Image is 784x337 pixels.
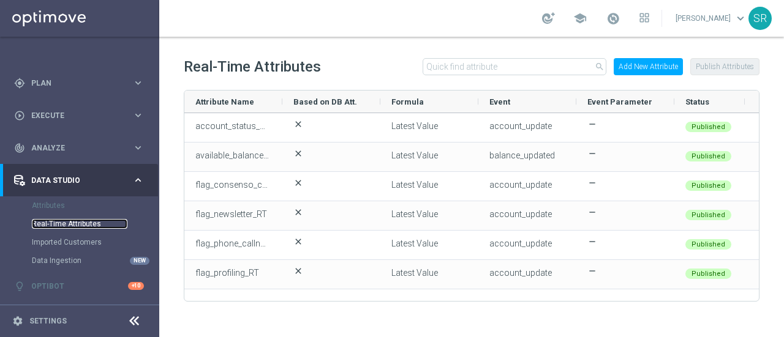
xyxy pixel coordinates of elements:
[14,78,25,89] i: gps_fixed
[614,58,683,75] button: Add New Attribute
[756,180,764,188] i: more_vert
[587,119,597,129] span: remove
[31,80,132,87] span: Plan
[195,180,332,190] span: flag_consenso_comunicazione_RT
[293,97,357,106] span: Based on DB Att.
[756,121,764,130] i: more_vert
[132,174,144,186] i: keyboard_arrow_right
[391,239,438,248] span: Latest Value
[293,207,303,217] span: close
[573,12,587,25] span: school
[293,178,303,188] span: close
[391,97,424,106] span: Formula
[32,196,158,215] div: Attributes
[489,97,510,106] span: Event
[13,111,145,120] button: play_circle_outline Execute keyboard_arrow_right
[31,144,132,152] span: Analyze
[756,239,764,247] i: more_vert
[587,149,597,158] span: remove
[489,268,552,278] span: account_update
[31,112,132,119] span: Execute
[587,207,597,217] span: remove
[489,150,555,160] span: balance_updated
[489,209,552,219] span: account_update
[32,215,158,233] div: Real-Time Attributes
[132,77,144,89] i: keyboard_arrow_right
[32,237,127,247] a: Imported Customers
[195,97,254,106] span: Attribute Name
[14,175,132,186] div: Data Studio
[31,270,128,302] a: Optibot
[14,110,132,121] div: Execute
[13,143,145,153] button: track_changes Analyze keyboard_arrow_right
[29,317,67,325] a: Settings
[587,97,652,106] span: Event Parameter
[32,219,127,229] a: Real-Time Attributes
[685,122,731,132] div: Published
[293,149,303,158] span: close
[14,143,132,154] div: Analyze
[32,256,127,265] a: Data Ingestion
[685,151,731,161] div: Published
[195,150,277,160] span: available_balance_RT
[587,178,597,188] span: remove
[130,257,149,265] div: NEW
[32,233,158,251] div: Imported Customers
[756,268,764,276] i: more_vert
[391,209,438,219] span: Latest Value
[423,58,606,75] input: Quick find attribute
[31,177,132,184] span: Data Studio
[489,239,552,248] span: account_update
[14,110,25,121] i: play_circle_outline
[132,109,144,121] i: keyboard_arrow_right
[14,78,132,89] div: Plan
[489,180,552,190] span: account_update
[13,176,145,185] button: Data Studio keyboard_arrow_right
[293,119,303,129] span: close
[674,9,748,28] a: [PERSON_NAME]keyboard_arrow_down
[14,143,25,154] i: track_changes
[685,97,709,106] span: Status
[391,150,438,160] span: Latest Value
[587,237,597,246] span: remove
[391,180,438,190] span: Latest Value
[14,270,144,302] div: Optibot
[748,7,772,30] div: SR
[132,142,144,154] i: keyboard_arrow_right
[685,239,731,250] div: Published
[391,268,438,278] span: Latest Value
[13,281,145,291] button: lightbulb Optibot +10
[734,12,747,25] span: keyboard_arrow_down
[293,237,303,246] span: close
[14,281,25,292] i: lightbulb
[595,62,605,72] i: search
[184,57,321,76] h2: Real-Time Attributes
[195,209,267,219] span: flag_newsletter_RT
[685,210,731,220] div: Published
[391,121,438,131] span: Latest Value
[756,209,764,218] i: more_vert
[195,121,270,131] span: account_status_RT
[587,266,597,276] span: remove
[195,268,259,278] span: flag_profiling_RT
[293,266,303,276] span: close
[195,239,300,248] span: flag_phone_callnumber_RT
[685,180,731,191] div: Published
[13,78,145,88] button: gps_fixed Plan keyboard_arrow_right
[128,282,144,290] div: +10
[685,268,731,279] div: Published
[32,251,158,270] div: Data Ingestion
[489,121,552,131] span: account_update
[12,316,23,327] i: settings
[756,150,764,159] i: more_vert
